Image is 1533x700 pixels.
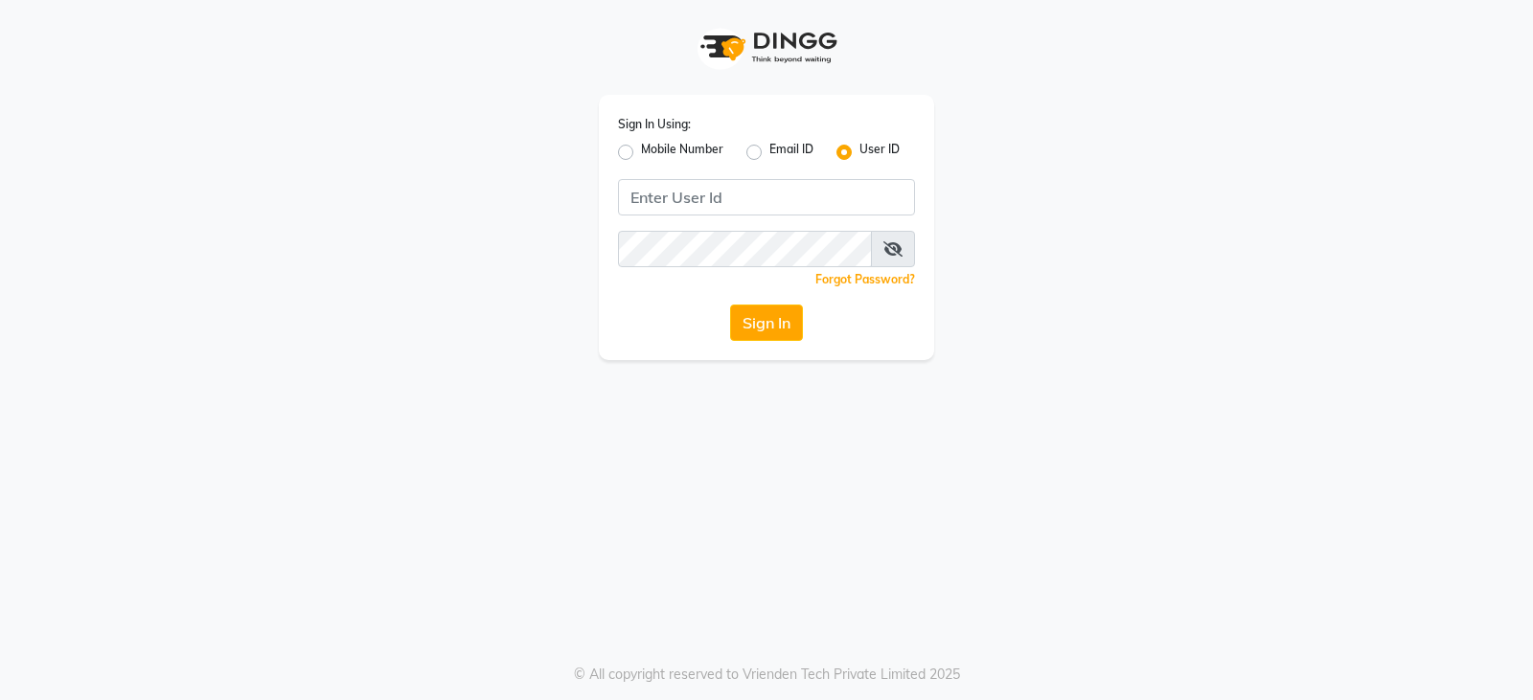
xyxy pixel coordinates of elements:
[730,305,803,341] button: Sign In
[690,19,843,76] img: logo1.svg
[859,141,900,164] label: User ID
[618,231,872,267] input: Username
[815,272,915,286] a: Forgot Password?
[769,141,813,164] label: Email ID
[618,179,915,215] input: Username
[618,116,691,133] label: Sign In Using:
[641,141,723,164] label: Mobile Number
